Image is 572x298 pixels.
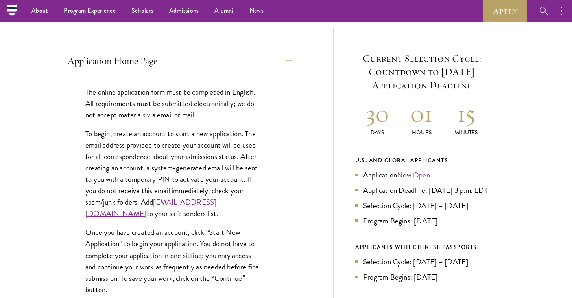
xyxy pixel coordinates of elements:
div: U.S. and Global Applicants [355,155,488,165]
p: The online application form must be completed in English. All requirements must be submitted elec... [85,86,262,121]
p: To begin, create an account to start a new application. The email address provided to create your... [85,128,262,219]
h2: 15 [444,99,488,128]
li: Application Deadline: [DATE] 3 p.m. EDT [355,185,488,196]
li: Selection Cycle: [DATE] – [DATE] [355,200,488,211]
a: [EMAIL_ADDRESS][DOMAIN_NAME] [85,196,216,219]
li: Application [355,169,488,181]
a: Now Open [397,169,430,181]
h2: 30 [355,99,400,128]
h5: Current Selection Cycle: Countdown to [DATE] Application Deadline [355,52,488,92]
button: Application Home Page [68,51,292,70]
h2: 01 [400,99,444,128]
li: Selection Cycle: [DATE] – [DATE] [355,256,488,267]
li: Program Begins: [DATE] [355,271,488,283]
p: Hours [400,128,444,137]
div: APPLICANTS WITH CHINESE PASSPORTS [355,242,488,252]
li: Program Begins: [DATE] [355,215,488,227]
p: Once you have created an account, click “Start New Application” to begin your application. You do... [85,227,262,295]
p: Minutes [444,128,488,137]
p: Days [355,128,400,137]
